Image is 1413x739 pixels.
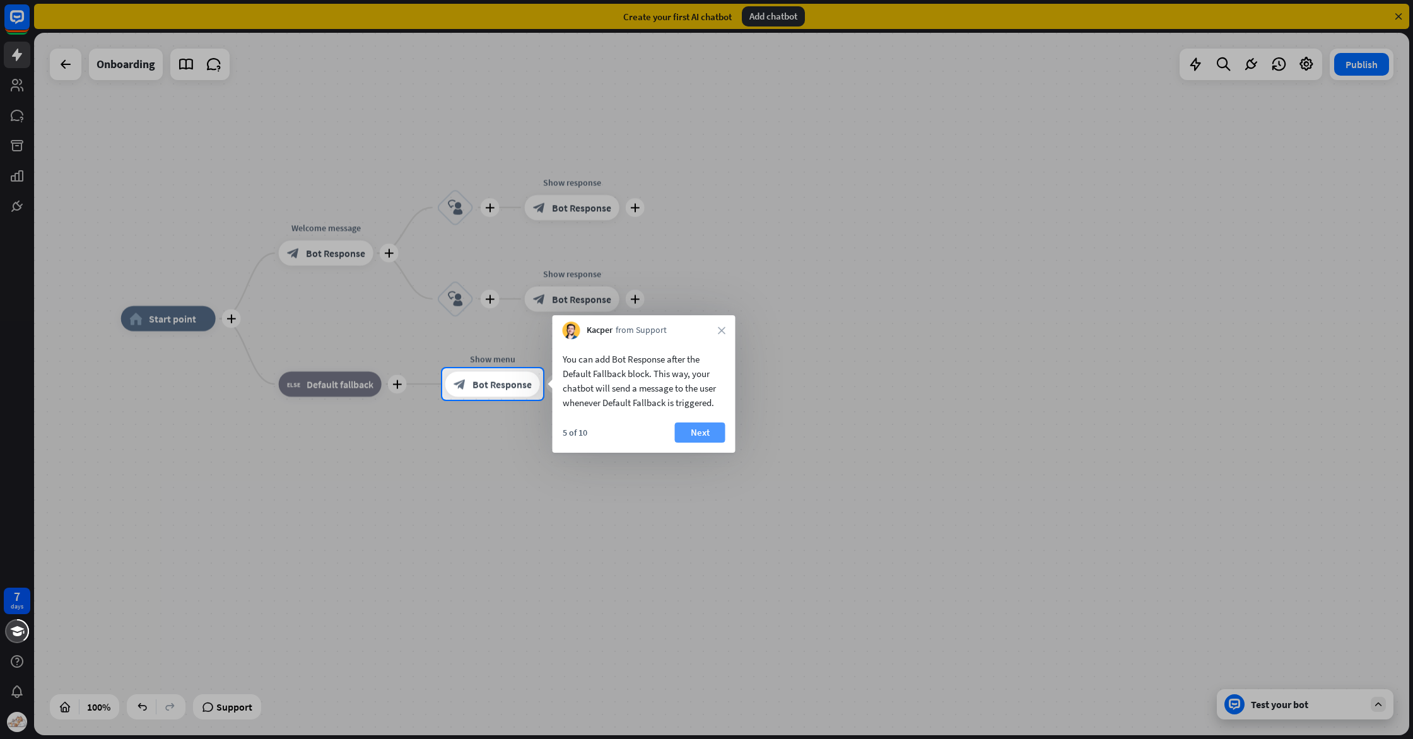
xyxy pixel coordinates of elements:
[616,324,667,337] span: from Support
[675,422,725,443] button: Next
[472,378,532,390] span: Bot Response
[563,352,725,410] div: You can add Bot Response after the Default Fallback block. This way, your chatbot will send a mes...
[10,5,48,43] button: Open LiveChat chat widget
[718,327,725,334] i: close
[563,427,587,438] div: 5 of 10
[587,324,613,337] span: Kacper
[454,378,466,390] i: block_bot_response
